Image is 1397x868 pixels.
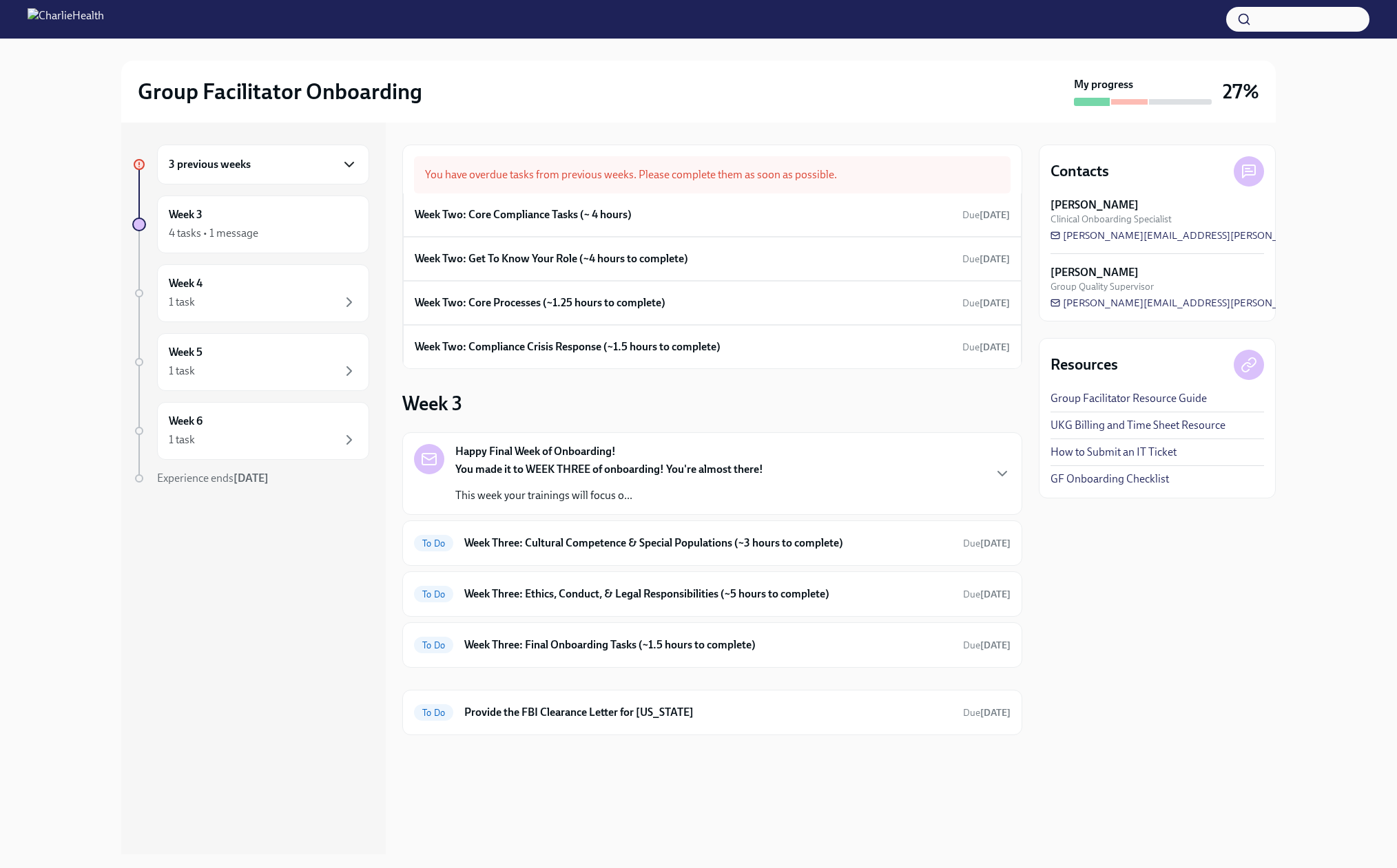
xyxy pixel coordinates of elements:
[169,157,251,172] h6: 3 previous weeks
[132,195,369,253] a: Week 34 tasks • 1 message
[157,472,269,485] span: Experience ends
[415,293,1010,313] a: Week Two: Core Processes (~1.25 hours to complete)Due[DATE]
[963,537,1011,550] span: October 6th, 2025 08:00
[963,706,1011,719] span: October 21st, 2025 08:00
[414,538,453,549] span: To Do
[962,209,1010,222] span: September 29th, 2025 08:00
[980,589,1011,600] strong: [DATE]
[962,253,1010,265] span: Due
[1074,77,1133,92] strong: My progress
[138,78,422,105] h2: Group Facilitator Onboarding
[414,532,1011,554] a: To DoWeek Three: Cultural Competence & Special Populations (~3 hours to complete)Due[DATE]
[980,538,1011,549] strong: [DATE]
[962,253,1010,266] span: September 29th, 2025 08:00
[132,333,369,391] a: Week 51 task
[415,339,721,354] h6: Week Two: Compliance Crisis Response (~1.5 hours to complete)
[980,253,1010,265] strong: [DATE]
[415,204,1010,225] a: Week Two: Core Compliance Tasks (~ 4 hours)Due[DATE]
[1051,391,1207,406] a: Group Facilitator Resource Guide
[1051,296,1394,310] a: [PERSON_NAME][EMAIL_ADDRESS][PERSON_NAME][DOMAIN_NAME]
[1051,161,1109,182] h4: Contacts
[169,226,258,241] div: 4 tasks • 1 message
[132,402,369,460] a: Week 61 task
[1051,229,1394,242] a: [PERSON_NAME][EMAIL_ADDRESS][PERSON_NAME][DOMAIN_NAME]
[963,707,1011,719] span: Due
[962,209,1010,221] span: Due
[132,264,369,322] a: Week 41 task
[962,297,1010,310] span: September 29th, 2025 08:00
[980,639,1011,651] strong: [DATE]
[455,444,616,459] strong: Happy Final Week of Onboarding!
[169,432,195,447] div: 1 task
[962,341,1010,354] span: September 29th, 2025 08:00
[1051,445,1177,460] a: How to Submit an IT Ticket
[415,337,1010,357] a: Week Two: Compliance Crisis Response (~1.5 hours to complete)Due[DATE]
[234,472,269,485] strong: [DATE]
[414,640,453,650] span: To Do
[169,363,195,379] div: 1 task
[415,248,1010,269] a: Week Two: Get To Know Your Role (~4 hours to complete)Due[DATE]
[415,251,688,266] h6: Week Two: Get To Know Your Role (~4 hours to complete)
[455,463,763,476] strong: You made it to WEEK THREE of onboarding! You're almost there!
[1051,418,1225,433] a: UKG Billing and Time Sheet Resource
[464,705,952,720] h6: Provide the FBI Clearance Letter for [US_STATE]
[980,297,1010,309] strong: [DATE]
[169,345,203,360] h6: Week 5
[963,639,1011,652] span: October 4th, 2025 08:00
[414,589,453,600] span: To Do
[980,707,1011,719] strong: [DATE]
[414,156,1011,193] div: You have overdue tasks from previous weeks. Please complete them as soon as possible.
[980,341,1010,353] strong: [DATE]
[169,207,203,222] h6: Week 3
[402,391,462,416] h3: Week 3
[414,634,1011,656] a: To DoWeek Three: Final Onboarding Tasks (~1.5 hours to complete)Due[DATE]
[963,538,1011,549] span: Due
[414,701,1011,723] a: To DoProvide the FBI Clearance Letter for [US_STATE]Due[DATE]
[157,145,369,184] div: 3 previous weeks
[28,8,104,30] img: CharlieHealth
[464,586,952,602] h6: Week Three: Ethics, Conduct, & Legal Responsibilities (~5 hours to complete)
[169,295,195,310] div: 1 task
[464,536,952,551] h6: Week Three: Cultural Competence & Special Populations (~3 hours to complete)
[963,639,1011,651] span: Due
[1051,213,1172,226] span: Clinical Onboarding Specialist
[415,207,632,222] h6: Week Two: Core Compliance Tasks (~ 4 hours)
[1223,79,1259,104] h3: 27%
[415,295,665,310] h6: Week Two: Core Processes (~1.25 hours to complete)
[963,589,1011,600] span: Due
[1051,280,1154,293] span: Group Quality Supervisor
[962,341,1010,353] span: Due
[980,209,1010,221] strong: [DATE]
[464,637,952,653] h6: Week Three: Final Onboarding Tasks (~1.5 hours to complete)
[962,297,1010,309] span: Due
[169,276,203,291] h6: Week 4
[1051,198,1139,213] strong: [PERSON_NAME]
[1051,265,1139,280] strong: [PERSON_NAME]
[1051,472,1169,487] a: GF Onboarding Checklist
[414,583,1011,605] a: To DoWeek Three: Ethics, Conduct, & Legal Responsibilities (~5 hours to complete)Due[DATE]
[963,588,1011,601] span: October 6th, 2025 08:00
[455,488,763,503] p: This week your trainings will focus o...
[169,414,203,429] h6: Week 6
[414,708,453,718] span: To Do
[1051,354,1118,375] h4: Resources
